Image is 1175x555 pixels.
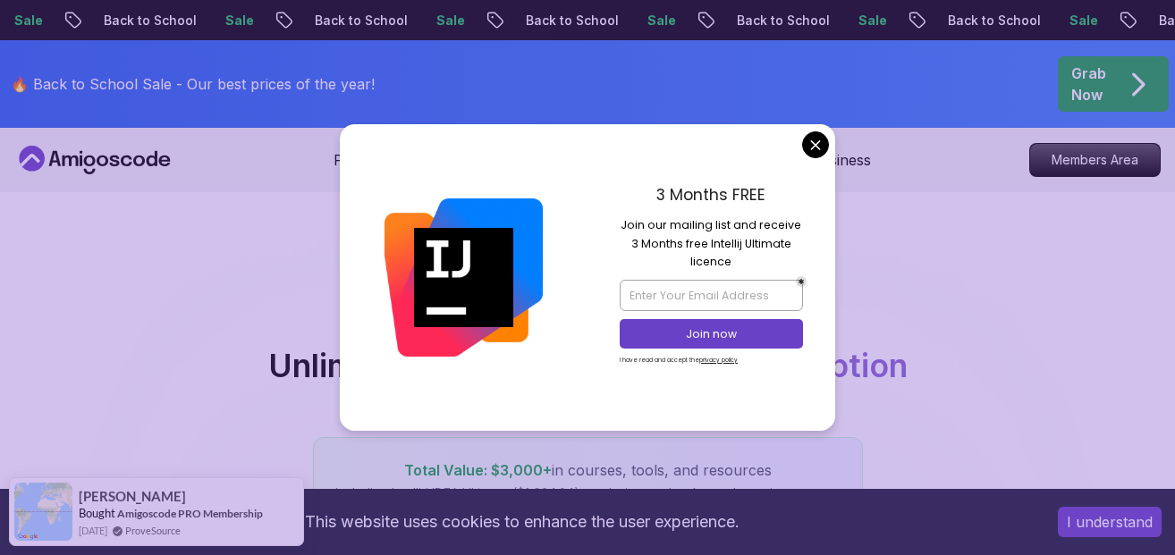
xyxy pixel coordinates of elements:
a: ProveSource [125,523,181,538]
p: Grab Now [1071,63,1106,105]
p: Back to School [509,12,630,29]
p: Sale [1052,12,1110,29]
p: Back to School [298,12,419,29]
p: Products [334,149,395,171]
p: 🔥 Back to School Sale - Our best prices of the year! [11,73,375,95]
span: Total Value: $3,000+ [404,461,552,479]
img: provesource social proof notification image [14,483,72,541]
button: Products [334,149,417,185]
p: Sale [841,12,899,29]
p: Sale [208,12,266,29]
span: [DATE] [79,523,107,538]
p: Back to School [931,12,1052,29]
span: [PERSON_NAME] [79,489,186,504]
button: Accept cookies [1058,507,1162,537]
a: Amigoscode PRO Membership [117,507,263,520]
p: Sale [630,12,688,29]
p: in courses, tools, and resources [335,459,841,481]
p: Back to School [720,12,841,29]
a: Members Area [1029,143,1161,177]
h2: Unlimited Learning with [268,348,908,383]
p: Back to School [87,12,208,29]
p: Members Area [1030,144,1160,176]
span: Bought [79,506,115,520]
p: Including IntelliJ IDEA Ultimate ($1,034.24), exclusive textbooks, and premium courses [335,484,841,502]
p: Sale [419,12,477,29]
div: This website uses cookies to enhance the user experience. [13,502,1031,542]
